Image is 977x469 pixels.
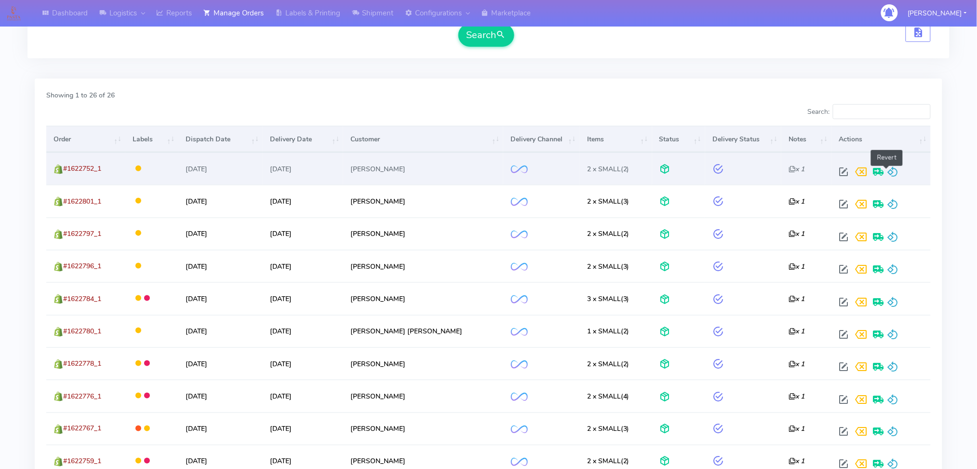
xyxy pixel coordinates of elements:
[511,166,528,174] img: OnFleet
[580,126,652,152] th: Items: activate to sort column ascending
[789,165,805,174] i: x 1
[789,262,805,271] i: x 1
[343,413,503,445] td: [PERSON_NAME]
[587,262,629,271] span: (3)
[178,126,263,152] th: Dispatch Date: activate to sort column ascending
[789,229,805,238] i: x 1
[263,315,343,347] td: [DATE]
[511,295,528,303] img: OnFleet
[178,380,263,412] td: [DATE]
[587,359,621,369] span: 2 x SMALL
[54,327,63,337] img: shopify.png
[511,458,528,466] img: OnFleet
[178,315,263,347] td: [DATE]
[54,262,63,272] img: shopify.png
[789,197,805,206] i: x 1
[831,126,931,152] th: Actions: activate to sort column ascending
[511,231,528,239] img: OnFleet
[789,327,805,336] i: x 1
[63,359,101,368] span: #1622778_1
[54,294,63,304] img: shopify.png
[63,424,101,433] span: #1622767_1
[263,347,343,380] td: [DATE]
[263,250,343,282] td: [DATE]
[178,413,263,445] td: [DATE]
[46,126,125,152] th: Order: activate to sort column ascending
[587,425,621,434] span: 2 x SMALL
[789,294,805,303] i: x 1
[511,198,528,206] img: OnFleet
[63,164,101,173] span: #1622752_1
[343,126,503,152] th: Customer: activate to sort column ascending
[54,457,63,467] img: shopify.png
[263,282,343,315] td: [DATE]
[587,359,629,369] span: (2)
[54,165,63,174] img: shopify.png
[54,359,63,369] img: shopify.png
[587,294,629,303] span: (3)
[587,294,621,303] span: 3 x SMALL
[587,392,629,401] span: (4)
[263,185,343,217] td: [DATE]
[587,262,621,271] span: 2 x SMALL
[54,392,63,401] img: shopify.png
[587,457,629,466] span: (2)
[587,327,621,336] span: 1 x SMALL
[901,3,974,23] button: [PERSON_NAME]
[54,425,63,434] img: shopify.png
[63,197,101,206] span: #1622801_1
[789,359,805,369] i: x 1
[178,250,263,282] td: [DATE]
[511,426,528,434] img: OnFleet
[63,457,101,466] span: #1622759_1
[343,250,503,282] td: [PERSON_NAME]
[511,328,528,336] img: OnFleet
[63,229,101,238] span: #1622797_1
[587,229,621,238] span: 2 x SMALL
[178,185,263,217] td: [DATE]
[178,218,263,250] td: [DATE]
[263,380,343,412] td: [DATE]
[652,126,705,152] th: Status: activate to sort column ascending
[63,327,101,336] span: #1622780_1
[63,392,101,401] span: #1622776_1
[587,197,621,206] span: 2 x SMALL
[587,197,629,206] span: (3)
[587,165,621,174] span: 2 x SMALL
[263,126,343,152] th: Delivery Date: activate to sort column ascending
[789,392,805,401] i: x 1
[343,152,503,185] td: [PERSON_NAME]
[343,282,503,315] td: [PERSON_NAME]
[503,126,579,152] th: Delivery Channel: activate to sort column ascending
[705,126,781,152] th: Delivery Status: activate to sort column ascending
[263,152,343,185] td: [DATE]
[587,327,629,336] span: (2)
[178,282,263,315] td: [DATE]
[343,218,503,250] td: [PERSON_NAME]
[343,347,503,380] td: [PERSON_NAME]
[587,229,629,238] span: (2)
[781,126,831,152] th: Notes: activate to sort column ascending
[46,90,115,100] label: Showing 1 to 26 of 26
[511,360,528,369] img: OnFleet
[343,185,503,217] td: [PERSON_NAME]
[63,262,101,271] span: #1622796_1
[833,104,931,120] input: Search:
[343,380,503,412] td: [PERSON_NAME]
[178,347,263,380] td: [DATE]
[54,230,63,239] img: shopify.png
[458,24,514,47] button: Search
[54,197,63,207] img: shopify.png
[343,315,503,347] td: [PERSON_NAME] [PERSON_NAME]
[125,126,178,152] th: Labels: activate to sort column ascending
[63,294,101,303] span: #1622784_1
[587,165,629,174] span: (2)
[178,152,263,185] td: [DATE]
[587,457,621,466] span: 2 x SMALL
[587,425,629,434] span: (3)
[263,218,343,250] td: [DATE]
[807,104,931,120] label: Search:
[789,425,805,434] i: x 1
[263,413,343,445] td: [DATE]
[587,392,621,401] span: 2 x SMALL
